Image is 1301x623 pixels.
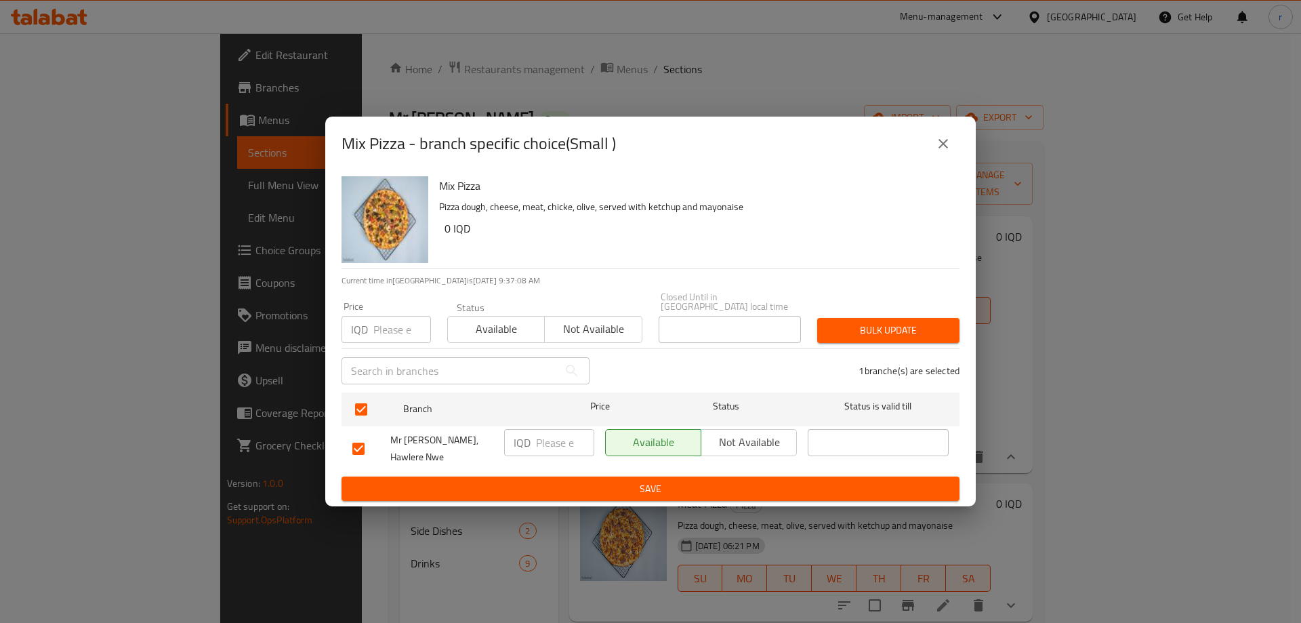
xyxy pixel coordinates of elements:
[605,429,701,456] button: Available
[439,199,949,216] p: Pizza dough, cheese, meat, chicke, olive, served with ketchup and mayonaise
[707,433,791,452] span: Not available
[611,433,696,452] span: Available
[514,435,531,451] p: IQD
[390,432,493,466] span: Mr [PERSON_NAME], Hawlere Nwe
[544,316,642,343] button: Not available
[439,176,949,195] h6: Mix Pizza
[403,401,544,418] span: Branch
[352,481,949,498] span: Save
[927,127,959,160] button: close
[555,398,645,415] span: Price
[859,364,959,378] p: 1 branche(s) are selected
[550,319,636,339] span: Not available
[828,322,949,339] span: Bulk update
[453,319,539,339] span: Available
[342,176,428,263] img: Mix Pizza
[656,398,797,415] span: Status
[445,219,949,238] h6: 0 IQD
[342,133,616,155] h2: Mix Pizza - branch specific choice(Small )
[342,357,558,384] input: Search in branches
[351,321,368,338] p: IQD
[817,318,959,343] button: Bulk update
[447,316,545,343] button: Available
[342,477,959,502] button: Save
[342,275,959,287] p: Current time in [GEOGRAPHIC_DATA] is [DATE] 9:37:08 AM
[808,398,949,415] span: Status is valid till
[701,429,797,456] button: Not available
[536,429,594,456] input: Please enter price
[373,316,431,343] input: Please enter price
